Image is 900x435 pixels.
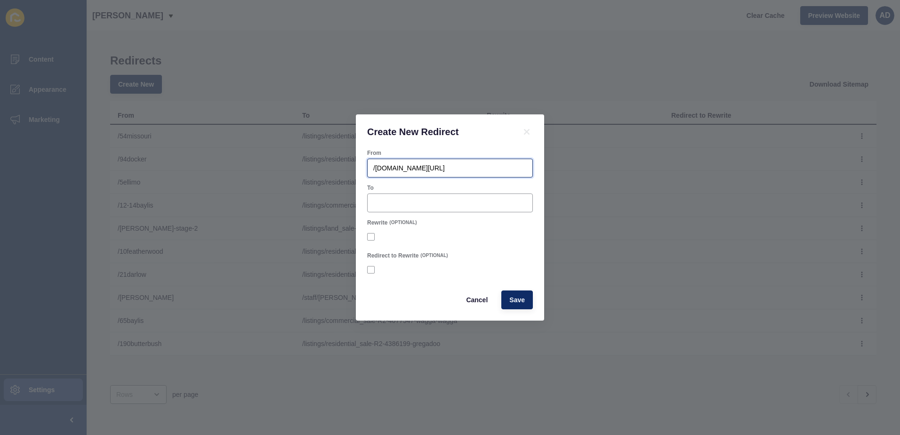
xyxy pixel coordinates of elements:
label: Rewrite [367,219,387,226]
span: Save [509,295,525,305]
span: (OPTIONAL) [420,252,448,259]
span: (OPTIONAL) [389,219,417,226]
h1: Create New Redirect [367,126,509,138]
button: Cancel [458,290,496,309]
label: To [367,184,374,192]
span: Cancel [466,295,488,305]
label: Redirect to Rewrite [367,252,418,259]
label: From [367,149,381,157]
button: Save [501,290,533,309]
